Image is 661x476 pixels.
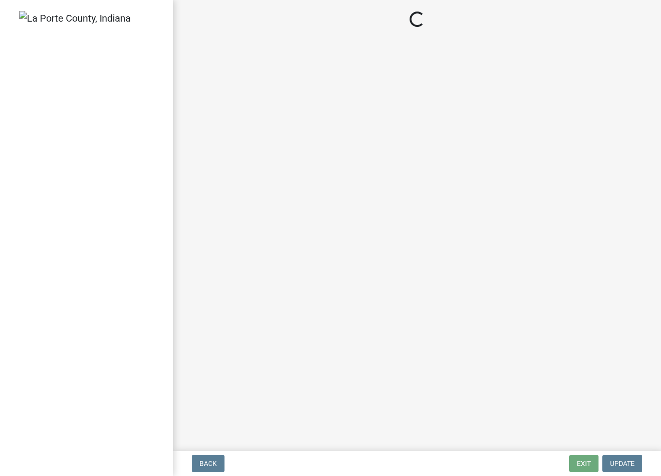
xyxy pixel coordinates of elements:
[19,11,131,25] img: La Porte County, Indiana
[610,460,635,467] span: Update
[569,455,599,472] button: Exit
[200,460,217,467] span: Back
[192,455,224,472] button: Back
[602,455,642,472] button: Update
